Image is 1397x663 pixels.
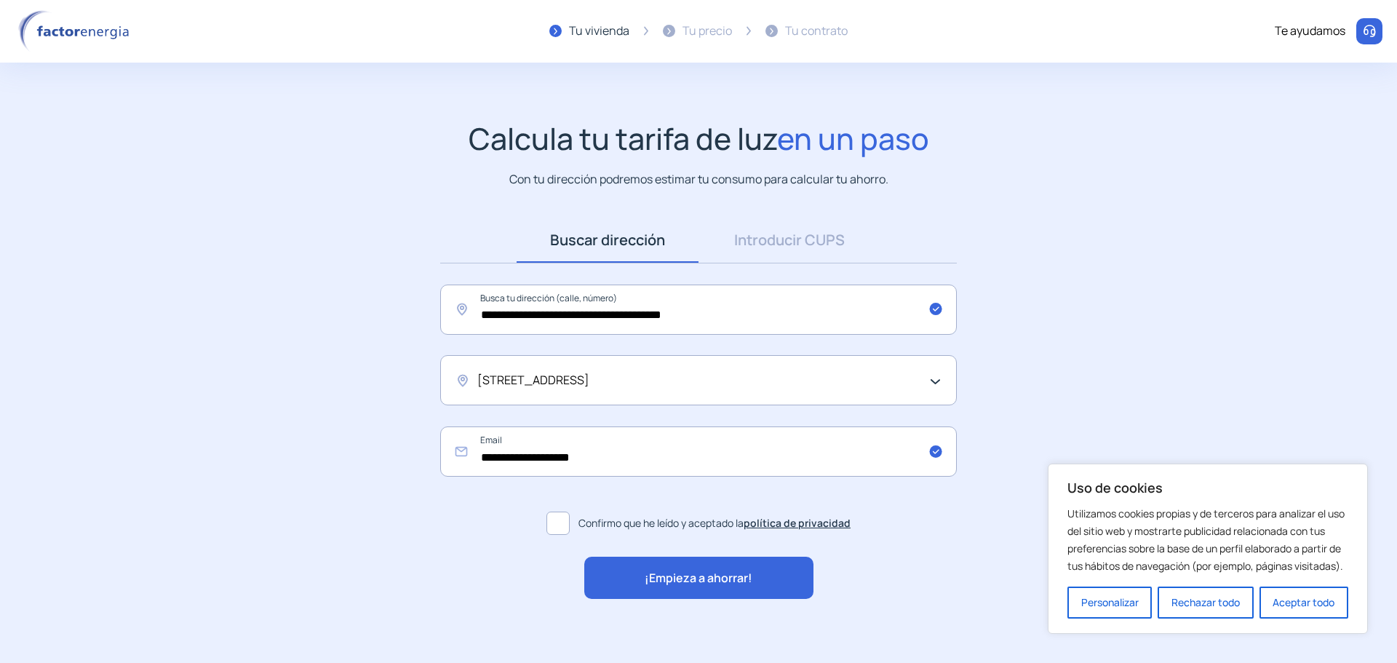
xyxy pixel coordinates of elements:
button: Personalizar [1067,587,1152,619]
div: Tu vivienda [569,22,629,41]
p: Utilizamos cookies propias y de terceros para analizar el uso del sitio web y mostrarte publicida... [1067,505,1348,575]
p: Uso de cookies [1067,479,1348,496]
div: Te ayudamos [1275,22,1345,41]
img: logo factor [15,10,138,52]
div: Uso de cookies [1048,464,1368,634]
button: Aceptar todo [1259,587,1348,619]
p: Con tu dirección podremos estimar tu consumo para calcular tu ahorro. [509,170,888,188]
img: llamar [1362,24,1377,39]
a: política de privacidad [744,516,851,530]
span: ¡Empieza a ahorrar! [645,569,752,588]
span: en un paso [777,118,929,159]
span: Confirmo que he leído y aceptado la [578,515,851,531]
a: Buscar dirección [517,218,698,263]
a: Introducir CUPS [698,218,880,263]
span: [STREET_ADDRESS] [477,371,589,390]
h1: Calcula tu tarifa de luz [469,121,929,156]
div: Tu contrato [785,22,848,41]
button: Rechazar todo [1158,587,1253,619]
div: Tu precio [682,22,732,41]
